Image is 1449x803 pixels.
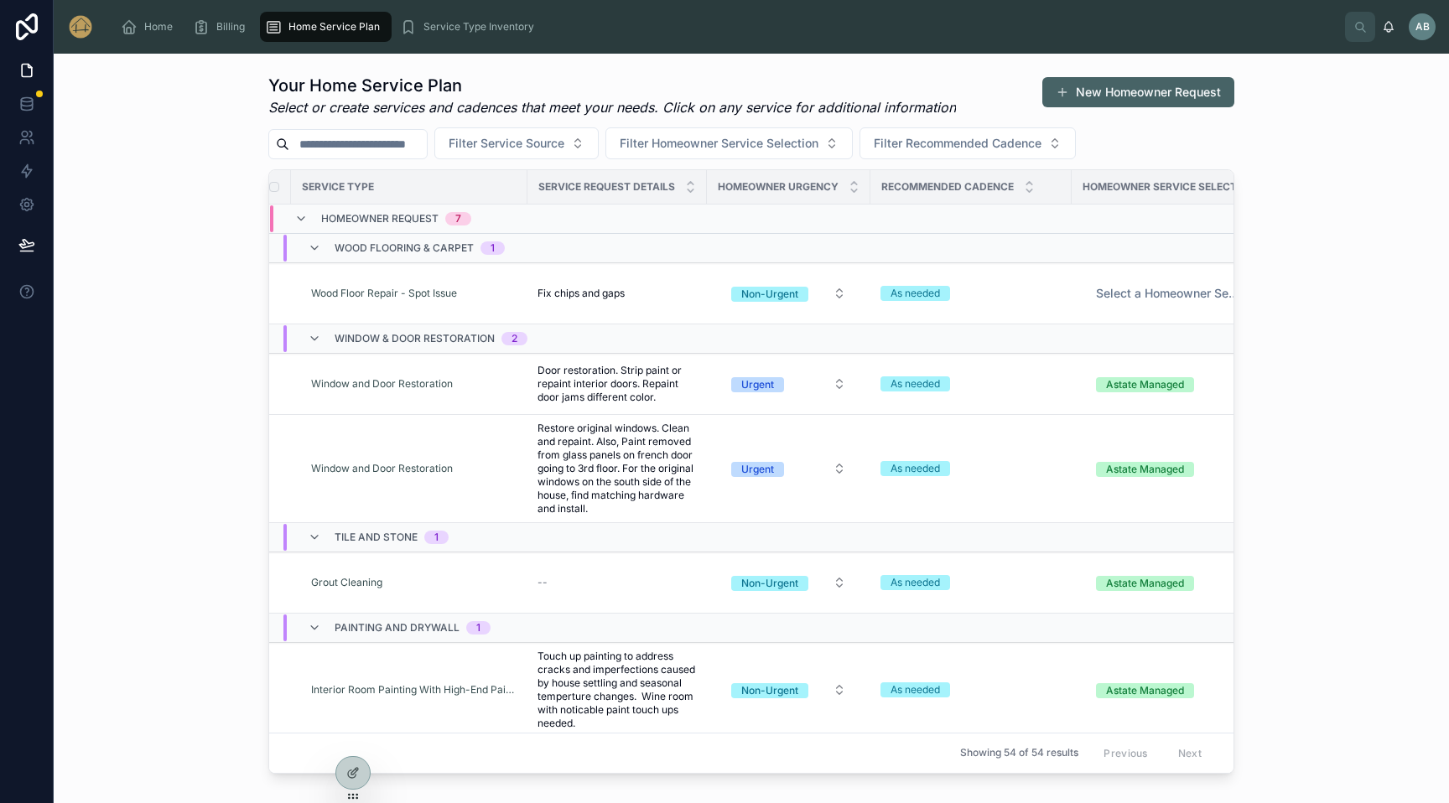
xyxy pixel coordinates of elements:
[1096,285,1242,302] span: Select a Homeowner Service Selection
[741,377,774,392] div: Urgent
[1083,278,1275,308] button: Select Button
[1082,674,1276,706] a: Select Button
[311,576,382,589] a: Grout Cleaning
[891,376,940,391] div: As needed
[891,575,940,590] div: As needed
[620,135,818,152] span: Filter Homeowner Service Selection
[880,575,1062,590] a: As needed
[605,127,853,159] button: Select Button
[311,287,517,300] a: Wood Floor Repair - Spot Issue
[116,12,184,42] a: Home
[268,97,956,117] em: Select or create services and cadences that meet your needs. Click on any service for additional ...
[216,20,245,34] span: Billing
[1106,462,1184,477] div: Astate Managed
[880,376,1062,391] a: As needed
[741,683,798,698] div: Non-Urgent
[538,576,697,589] a: --
[434,127,599,159] button: Select Button
[538,180,675,194] span: Service Request Details
[1042,77,1234,107] button: New Homeowner Request
[335,332,495,345] span: Window & Door Restoration
[1083,567,1275,598] button: Select Button
[311,287,457,300] a: Wood Floor Repair - Spot Issue
[335,531,418,544] span: Tile and Stone
[881,180,1014,194] span: Recommended Cadence
[491,241,495,255] div: 1
[1083,369,1275,399] button: Select Button
[1082,453,1276,484] a: Select Button
[741,287,798,302] div: Non-Urgent
[538,287,625,300] span: Fix chips and gaps
[1106,683,1184,698] div: Astate Managed
[311,462,453,475] a: Window and Door Restoration
[1083,453,1275,484] button: Select Button
[538,364,697,404] a: Door restoration. Strip paint or repaint interior doors. Repaint door jams different color.
[335,241,474,255] span: Wood Flooring & Carpet
[321,212,439,225] span: Homeowner Request
[717,567,860,598] a: Select Button
[434,531,439,544] div: 1
[718,369,860,399] button: Select Button
[880,286,1062,301] a: As needed
[538,422,697,515] a: Restore original windows. Clean and repaint. Also, Paint removed from glass panels on french door...
[302,180,374,194] span: Service Type
[260,12,392,42] a: Home Service Plan
[188,12,257,42] a: Billing
[718,675,860,705] button: Select Button
[960,746,1078,759] span: Showing 54 of 54 results
[860,127,1076,159] button: Select Button
[1083,180,1254,194] span: Homeowner Service Selection
[718,567,860,598] button: Select Button
[718,180,839,194] span: Homeowner Urgency
[455,212,461,225] div: 7
[717,277,860,309] a: Select Button
[1106,576,1184,591] div: Astate Managed
[311,377,517,391] a: Window and Door Restoration
[1083,675,1275,705] button: Select Button
[741,462,774,477] div: Urgent
[311,377,453,391] a: Window and Door Restoration
[717,674,860,706] a: Select Button
[874,135,1041,152] span: Filter Recommended Cadence
[718,278,860,308] button: Select Button
[1082,368,1276,400] a: Select Button
[717,453,860,484] a: Select Button
[880,461,1062,476] a: As needed
[891,461,940,476] div: As needed
[311,576,517,589] a: Grout Cleaning
[1082,567,1276,598] a: Select Button
[449,135,564,152] span: Filter Service Source
[144,20,173,34] span: Home
[311,683,517,697] a: Interior Room Painting With High-End Paint (Per Room)
[741,576,798,591] div: Non-Urgent
[1415,20,1430,34] span: AB
[107,8,1345,45] div: scrollable content
[67,13,94,40] img: App logo
[288,20,380,34] span: Home Service Plan
[512,332,517,345] div: 2
[476,621,480,635] div: 1
[717,368,860,400] a: Select Button
[335,621,460,635] span: Painting and Drywall
[880,682,1062,697] a: As needed
[718,453,860,484] button: Select Button
[538,576,548,589] span: --
[891,286,940,301] div: As needed
[538,287,697,300] a: Fix chips and gaps
[395,12,546,42] a: Service Type Inventory
[891,682,940,697] div: As needed
[538,650,697,730] span: Touch up painting to address cracks and imperfections caused by house settling and seasonal tempe...
[311,462,517,475] a: Window and Door Restoration
[1082,277,1276,309] a: Select Button
[423,20,534,34] span: Service Type Inventory
[1106,377,1184,392] div: Astate Managed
